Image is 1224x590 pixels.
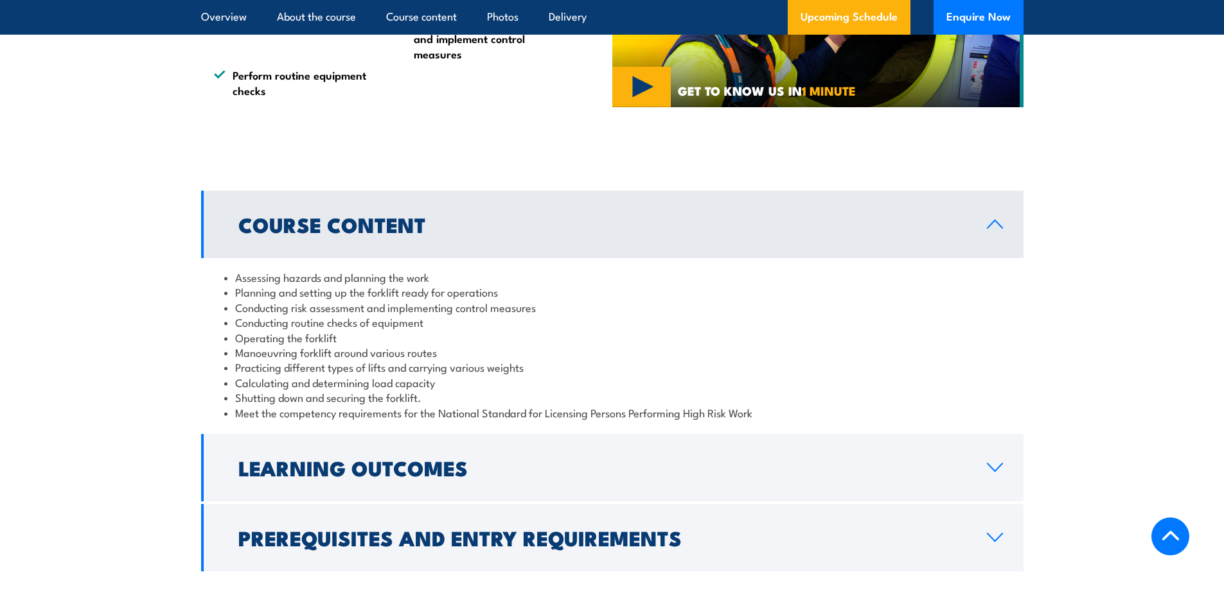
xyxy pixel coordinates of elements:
[201,191,1024,258] a: Course Content
[395,16,553,61] li: Conduct risk assessments and implement control measures
[224,315,1000,329] li: Conducting routine checks of equipment
[224,405,1000,420] li: Meet the competency requirements for the National Standard for Licensing Persons Performing High ...
[802,81,856,100] strong: 1 MINUTE
[214,67,372,98] li: Perform routine equipment checks
[238,215,966,233] h2: Course Content
[201,434,1024,501] a: Learning Outcomes
[238,458,966,476] h2: Learning Outcomes
[224,330,1000,345] li: Operating the forklift
[214,16,372,61] li: Operate forklift safety
[224,375,1000,390] li: Calculating and determining load capacity
[678,85,856,96] span: GET TO KNOW US IN
[224,270,1000,284] li: Assessing hazards and planning the work
[224,390,1000,404] li: Shutting down and securing the forklift.
[224,360,1000,374] li: Practicing different types of lifts and carrying various weights
[224,284,1000,299] li: Planning and setting up the forklift ready for operations
[238,528,966,546] h2: Prerequisites and Entry Requirements
[224,300,1000,315] li: Conducting risk assessment and implementing control measures
[201,504,1024,571] a: Prerequisites and Entry Requirements
[224,345,1000,360] li: Manoeuvring forklift around various routes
